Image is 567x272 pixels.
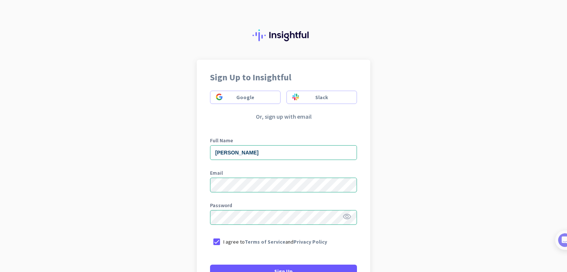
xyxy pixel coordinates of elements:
button: Sign in using googleGoogle [210,91,281,104]
i: visibility [343,212,351,221]
img: Sign in using slack [292,94,299,100]
input: What is your full name? [210,145,357,160]
p: Or, sign up with email [210,113,357,120]
img: Sign in using google [216,94,223,100]
span: Google [236,94,254,101]
label: Full Name [210,138,357,143]
a: Terms of Service [245,238,285,245]
label: Password [210,203,357,208]
a: Privacy Policy [293,238,327,245]
button: Sign in using slackSlack [286,91,357,104]
img: Insightful [252,29,315,41]
label: Email [210,170,357,175]
span: Slack [315,94,328,101]
h2: Sign Up to Insightful [210,73,357,82]
p: I agree to and [223,238,327,245]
